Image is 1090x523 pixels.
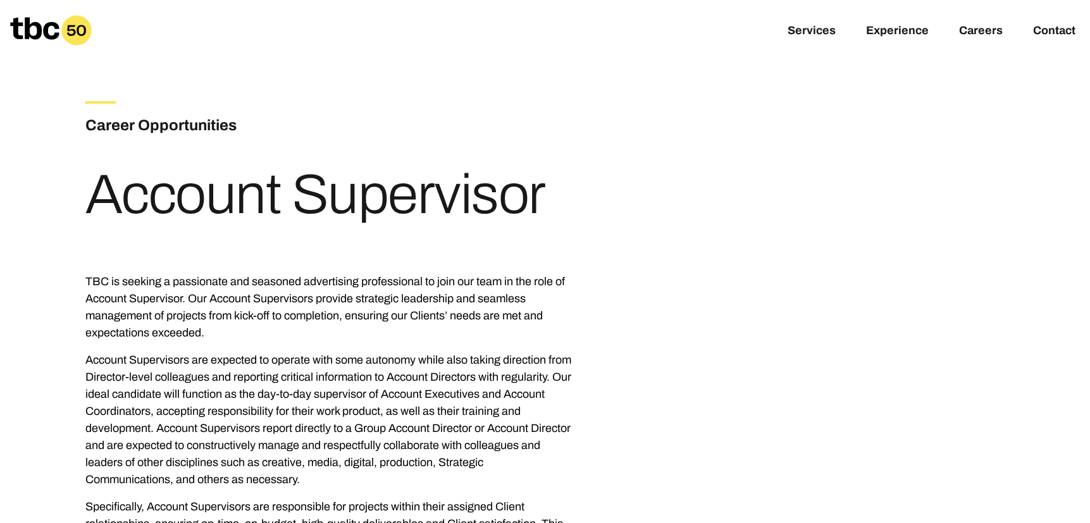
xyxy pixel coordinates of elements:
a: Careers [959,24,1003,39]
a: Contact [1033,24,1075,39]
a: Services [788,24,836,39]
h1: Account Supervisor [85,167,545,223]
a: Homepage [10,15,92,46]
p: TBC is seeking a passionate and seasoned advertising professional to join our team in the role of... [85,273,571,341]
a: Experience [866,24,929,39]
p: Account Supervisors are expected to operate with some autonomy while also taking direction from D... [85,352,571,488]
h3: Career Opportunities [85,114,389,137]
